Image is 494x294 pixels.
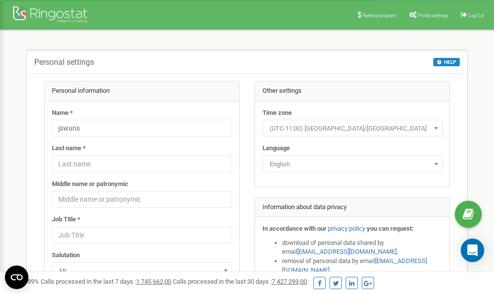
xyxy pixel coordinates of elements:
[469,13,484,18] span: Log Out
[328,225,365,232] a: privacy policy
[282,257,443,275] li: removal of personal data by email ,
[52,191,232,208] input: Middle name or patronymic
[433,58,460,66] button: HELP
[55,264,229,278] span: Mr.
[272,278,307,285] u: 7 427 293,00
[45,81,239,101] div: Personal information
[418,13,448,18] span: Profile settings
[262,108,292,118] label: Time zone
[255,81,450,101] div: Other settings
[363,13,397,18] span: Referral program
[52,215,80,224] label: Job Title *
[461,239,484,262] div: Open Intercom Messenger
[262,144,290,153] label: Language
[5,266,28,289] button: Open CMP widget
[367,225,414,232] strong: you can request:
[52,262,232,279] span: Mr.
[52,227,232,243] input: Job Title
[262,225,327,232] strong: In accordance with our
[136,278,171,285] u: 1 745 662,00
[255,198,450,217] div: Information about data privacy
[262,120,443,136] span: (UTC-11:00) Pacific/Midway
[282,239,443,257] li: download of personal data shared by email ,
[34,58,94,67] h5: Personal settings
[52,180,128,189] label: Middle name or patronymic
[52,156,232,172] input: Last name
[266,122,439,135] span: (UTC-11:00) Pacific/Midway
[266,158,439,171] span: English
[297,248,397,255] a: [EMAIL_ADDRESS][DOMAIN_NAME]
[52,108,73,118] label: Name *
[52,144,86,153] label: Last name *
[52,251,80,260] label: Salutation
[262,156,443,172] span: English
[52,120,232,136] input: Name
[41,278,171,285] span: Calls processed in the last 7 days :
[173,278,307,285] span: Calls processed in the last 30 days :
